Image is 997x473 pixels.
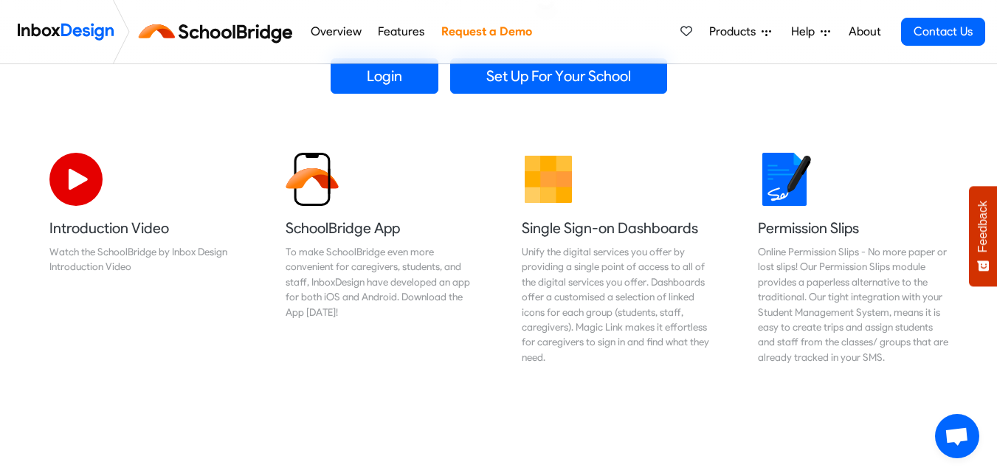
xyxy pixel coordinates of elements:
[758,218,948,238] h5: Permission Slips
[785,17,836,46] a: Help
[844,17,885,46] a: About
[136,14,302,49] img: schoolbridge logo
[976,201,990,252] span: Feedback
[286,153,339,206] img: 2022_01_13_icon_sb_app.svg
[286,218,476,238] h5: SchoolBridge App
[49,244,240,275] div: Watch the SchoolBridge by Inbox Design Introduction Video
[969,186,997,286] button: Feedback - Show survey
[791,23,821,41] span: Help
[437,17,536,46] a: Request a Demo
[522,153,575,206] img: 2022_01_13_icon_grid.svg
[38,141,252,376] a: Introduction Video Watch the SchoolBridge by Inbox Design Introduction Video
[331,58,438,94] a: Login
[758,153,811,206] img: 2022_01_18_icon_signature.svg
[746,141,960,376] a: Permission Slips Online Permission Slips - No more paper or lost slips! ​Our Permission Slips mod...
[522,244,712,365] div: Unify the digital services you offer by providing a single point of access to all of the digital ...
[49,218,240,238] h5: Introduction Video
[49,153,103,206] img: 2022_07_11_icon_video_playback.svg
[522,218,712,238] h5: Single Sign-on Dashboards
[286,244,476,320] div: To make SchoolBridge even more convenient for caregivers, students, and staff, InboxDesign have d...
[306,17,365,46] a: Overview
[758,244,948,365] div: Online Permission Slips - No more paper or lost slips! ​Our Permission Slips module provides a pa...
[709,23,762,41] span: Products
[901,18,985,46] a: Contact Us
[374,17,429,46] a: Features
[703,17,777,46] a: Products
[274,141,488,376] a: SchoolBridge App To make SchoolBridge even more convenient for caregivers, students, and staff, I...
[450,58,667,94] a: Set Up For Your School
[510,141,724,376] a: Single Sign-on Dashboards Unify the digital services you offer by providing a single point of acc...
[935,414,979,458] a: Open chat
